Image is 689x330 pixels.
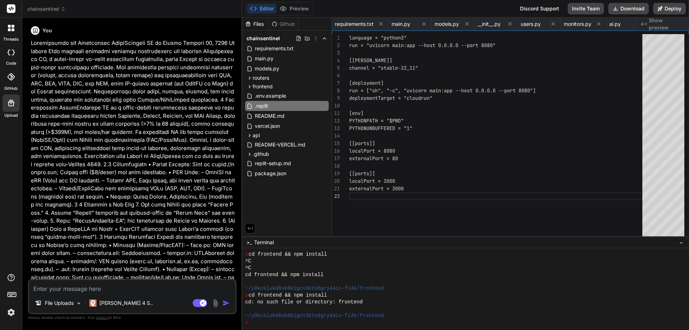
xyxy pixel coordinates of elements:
[568,3,604,14] button: Invite Team
[521,20,541,28] span: users.py
[245,312,384,319] span: ~/y0kcklukd0sk6k1gcn36to6gry44is-fi4k/frontend
[254,112,285,120] span: README.md
[332,94,340,102] div: 9
[245,265,251,271] span: ^C
[222,299,230,307] img: icon
[332,162,340,170] div: 18
[242,20,268,28] div: Files
[349,80,384,86] span: [deployment]
[89,299,97,307] img: Claude 4 Sonnet
[76,300,82,306] img: Pick Models
[277,4,312,14] button: Preview
[349,95,432,101] span: deploymentTarget = "cloudrun"
[332,42,340,49] div: 2
[392,20,410,28] span: main.py
[332,117,340,125] div: 12
[332,110,340,117] div: 11
[253,74,269,82] span: routers
[247,239,252,246] span: >_
[332,185,340,192] div: 21
[332,125,340,132] div: 13
[4,112,18,118] label: Upload
[332,132,340,140] div: 14
[349,34,407,41] span: language = "python3"
[332,72,340,79] div: 6
[608,3,649,14] button: Download
[679,239,683,246] span: −
[245,319,249,326] span: ❯
[349,125,412,131] span: PYTHONUNBUFFERED = "1"
[211,299,220,307] img: attachment
[332,102,340,110] div: 10
[349,117,404,124] span: PYTHONPATH = "$PWD"
[349,185,404,192] span: externalPort = 3000
[332,147,340,155] div: 16
[249,292,327,299] span: cd frontend && npm install
[99,299,153,307] p: [PERSON_NAME] 4 S..
[349,140,375,147] span: [[ports]]
[254,44,294,53] span: requirements.txt
[245,292,249,299] span: ❯
[349,42,493,48] span: run = "uvicorn main:app --host 0.0.0.0 --port 8080
[45,299,74,307] p: File Uploads
[6,60,16,66] label: code
[332,192,340,200] div: 22
[254,239,274,246] span: Terminal
[254,64,280,73] span: models.py
[678,237,685,248] button: −
[245,285,384,292] span: ~/y0kcklukd0sk6k1gcn36to6gry44is-fi4k/frontend
[564,20,591,28] span: monitors.py
[42,27,52,34] h6: You
[649,17,683,31] span: Show preview
[332,57,340,64] div: 4
[253,132,260,139] span: api
[349,155,398,162] span: externalPort = 80
[349,57,392,64] span: [[PERSON_NAME]]
[332,87,340,94] div: 8
[332,49,340,57] div: 3
[349,178,395,184] span: localPort = 3000
[493,87,536,94] span: 0 --port 8080"]
[332,155,340,162] div: 17
[332,140,340,147] div: 15
[653,3,686,14] button: Deploy
[247,4,277,14] button: Editor
[435,20,459,28] span: models.py
[96,315,109,320] span: privacy
[3,36,19,42] label: threads
[349,87,493,94] span: run = ["sh", "-c", "uvicorn main:app --host 0.0.0.
[245,258,251,265] span: ^C
[332,170,340,177] div: 19
[254,92,287,100] span: .env.example
[5,306,17,319] img: settings
[349,110,364,116] span: [env]
[332,34,340,42] div: 1
[349,170,375,177] span: [[ports]]
[253,83,273,90] span: frontend
[516,3,563,14] div: Discord Support
[254,102,269,110] span: .replit
[478,20,501,28] span: __init__.py
[254,159,292,168] span: replit-setup.md
[245,271,323,278] span: cd frontend && npm install
[493,42,496,48] span: "
[332,64,340,72] div: 5
[27,5,66,13] span: chainsentinel
[253,150,269,158] span: .github
[245,251,249,258] span: ❯
[28,314,236,321] p: Always double-check its answers. Your in Bind
[332,177,340,185] div: 20
[254,122,281,130] span: vercel.json
[332,79,340,87] div: 7
[349,65,418,71] span: channel = "stable-22_11"
[269,20,298,28] div: Github
[254,140,306,149] span: README-VERCEL.md
[335,20,374,28] span: requirements.txt
[254,54,274,63] span: main.py
[254,169,287,178] span: package.json
[245,299,363,306] span: cd: no such file or directory: frontend
[349,148,395,154] span: localPort = 8080
[247,35,280,42] span: chainsentinel
[4,85,18,92] label: GitHub
[609,20,621,28] span: ai.py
